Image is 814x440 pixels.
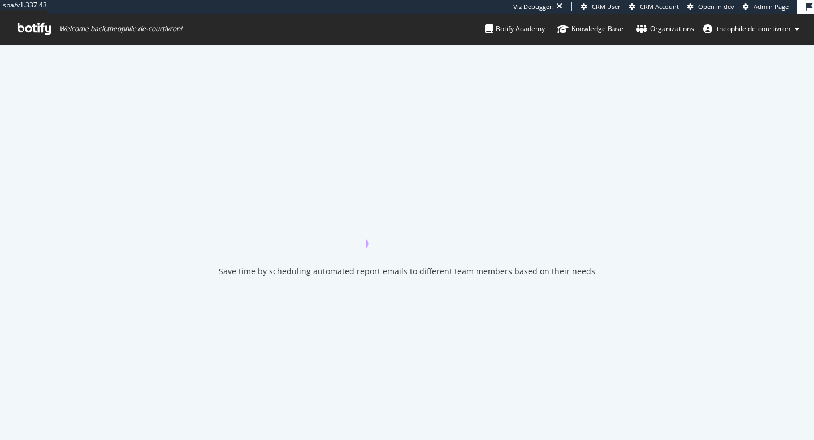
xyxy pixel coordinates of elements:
span: CRM User [592,2,621,11]
a: CRM Account [629,2,679,11]
a: Admin Page [743,2,789,11]
span: CRM Account [640,2,679,11]
div: Botify Academy [485,23,545,34]
span: Admin Page [754,2,789,11]
button: theophile.de-courtivron [694,20,808,38]
div: Viz Debugger: [513,2,554,11]
span: theophile.de-courtivron [717,24,790,33]
a: Botify Academy [485,14,545,44]
div: Organizations [636,23,694,34]
div: Save time by scheduling automated report emails to different team members based on their needs [219,266,595,277]
span: Open in dev [698,2,734,11]
div: animation [366,207,448,248]
a: Knowledge Base [557,14,624,44]
span: Welcome back, theophile.de-courtivron ! [59,24,182,33]
div: Knowledge Base [557,23,624,34]
a: CRM User [581,2,621,11]
a: Organizations [636,14,694,44]
a: Open in dev [687,2,734,11]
